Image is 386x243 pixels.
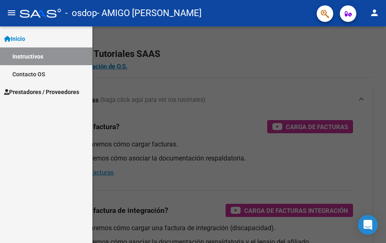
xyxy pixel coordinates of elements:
span: - osdop [65,4,97,22]
span: Prestadores / Proveedores [4,87,79,97]
span: - AMIGO [PERSON_NAME] [97,4,202,22]
span: Inicio [4,34,25,43]
mat-icon: person [370,8,379,18]
mat-icon: menu [7,8,16,18]
div: Open Intercom Messenger [358,215,378,235]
